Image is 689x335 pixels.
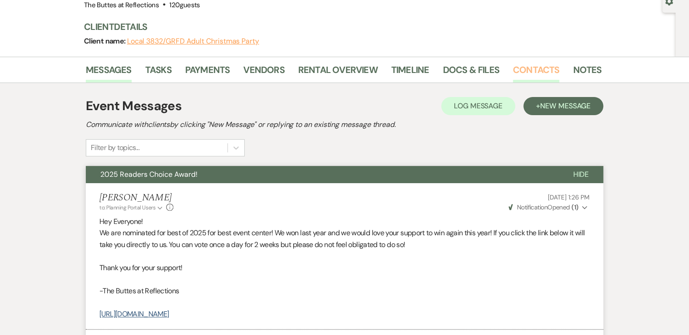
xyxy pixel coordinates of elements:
[86,97,182,116] h1: Event Messages
[454,101,502,111] span: Log Message
[540,101,591,111] span: New Message
[86,166,558,183] button: 2025 Readers Choice Award!
[507,203,590,212] button: NotificationOpened (1)
[84,20,592,33] h3: Client Details
[243,63,284,83] a: Vendors
[517,203,547,211] span: Notification
[99,204,155,211] span: to: Planning Portal Users
[571,203,578,211] strong: ( 1 )
[558,166,603,183] button: Hide
[99,216,590,228] p: Hey Everyone!
[86,63,132,83] a: Messages
[99,192,173,204] h5: [PERSON_NAME]
[185,63,230,83] a: Payments
[99,227,590,250] p: We are nominated for best of 2025 for best event center! We won last year and we would love your ...
[91,142,139,153] div: Filter by topics...
[169,0,200,10] span: 120 guests
[443,63,499,83] a: Docs & Files
[573,170,589,179] span: Hide
[84,36,127,46] span: Client name:
[99,309,169,319] a: [URL][DOMAIN_NAME]
[99,262,590,274] p: Thank you for your support!
[441,97,515,115] button: Log Message
[84,0,159,10] span: The Buttes at Reflections
[100,170,197,179] span: 2025 Readers Choice Award!
[523,97,603,115] button: +New Message
[573,63,601,83] a: Notes
[391,63,429,83] a: Timeline
[508,203,578,211] span: Opened
[298,63,378,83] a: Rental Overview
[86,119,603,130] h2: Communicate with clients by clicking "New Message" or replying to an existing message thread.
[127,38,259,45] button: Local 3832/GRFD Adult Christmas Party
[548,193,590,201] span: [DATE] 1:26 PM
[99,204,164,212] button: to: Planning Portal Users
[99,285,590,297] p: -The Buttes at Reflections
[145,63,172,83] a: Tasks
[513,63,560,83] a: Contacts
